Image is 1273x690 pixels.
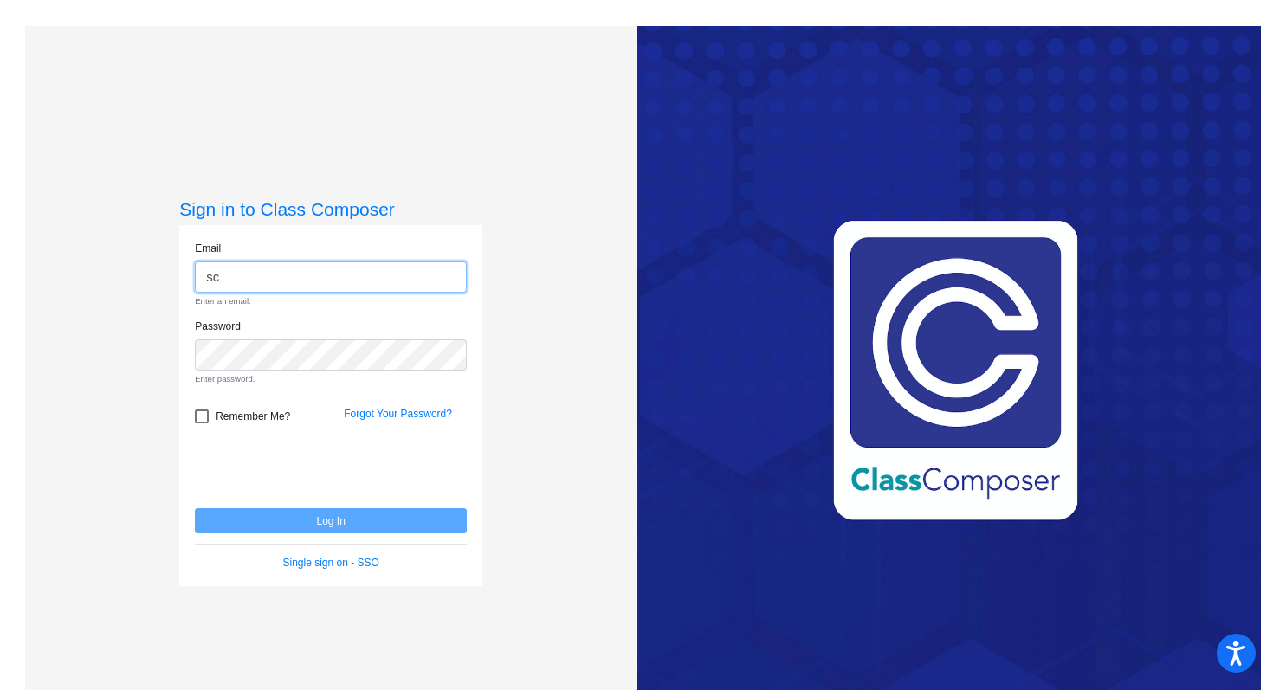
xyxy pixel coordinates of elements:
[216,406,290,427] span: Remember Me?
[195,241,221,256] label: Email
[179,198,482,220] h3: Sign in to Class Composer
[283,557,379,569] a: Single sign on - SSO
[195,319,241,334] label: Password
[195,373,467,385] small: Enter password.
[344,408,452,420] a: Forgot Your Password?
[195,432,458,500] iframe: reCAPTCHA
[195,508,467,533] button: Log In
[195,295,467,307] small: Enter an email.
